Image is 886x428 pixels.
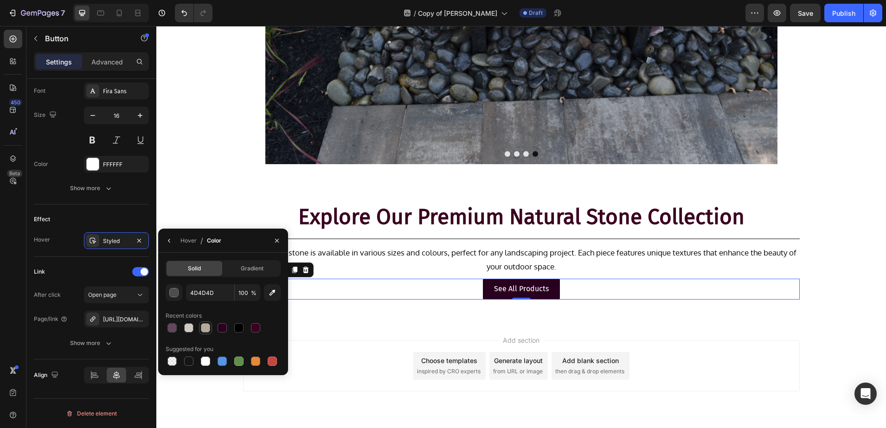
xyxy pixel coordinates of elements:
span: inspired by CRO experts [261,341,324,350]
span: Add section [343,309,387,319]
p: Our natural stone is available in various sizes and colours, perfect for any landscaping project.... [88,220,642,248]
a: See All Products [327,253,404,274]
button: Dot [367,125,372,131]
div: Font [34,87,45,95]
div: Show more [70,339,113,348]
span: Copy of [PERSON_NAME] [418,8,497,18]
div: Hover [34,236,50,244]
div: [URL][DOMAIN_NAME] [103,315,147,324]
div: Recent colors [166,312,202,320]
div: Styled [103,237,130,245]
div: Color [207,236,221,245]
div: Fira Sans [103,87,147,96]
div: Effect [34,215,50,224]
span: % [251,289,257,297]
p: See All Products [338,256,392,270]
button: Publish [824,4,863,22]
div: FFFFFF [103,160,147,169]
div: Align [34,369,60,382]
input: Eg: FFFFFF [186,284,234,301]
div: Publish [832,8,855,18]
div: Generate layout [338,330,386,339]
button: Save [790,4,821,22]
p: 7 [61,7,65,19]
div: Beta [7,170,22,177]
div: Undo/Redo [175,4,212,22]
div: Suggested for you [166,345,213,353]
span: Save [798,9,813,17]
span: / [200,235,203,246]
p: Advanced [91,57,123,67]
div: Add blank section [406,330,462,339]
span: Solid [188,264,201,273]
span: / [414,8,416,18]
div: Show more [70,184,113,193]
div: Size [34,109,58,121]
button: Open page [84,287,149,303]
div: Delete element [66,408,117,419]
p: Button [45,33,124,44]
button: Delete element [34,406,149,421]
div: Button [98,240,119,248]
div: After click [34,291,61,299]
p: Settings [46,57,72,67]
button: Show more [34,335,149,351]
button: 7 [4,4,69,22]
button: Dot [358,125,363,131]
button: Show more [34,180,149,197]
div: Open Intercom Messenger [854,383,877,405]
span: from URL or image [337,341,386,350]
iframe: Design area [156,26,886,428]
button: Dot [348,125,354,131]
div: 450 [9,99,22,106]
h2: Explore Our Premium Natural Stone Collection [87,175,643,207]
div: Link [34,268,45,276]
div: Hover [180,236,197,245]
div: Color [34,160,48,168]
div: Choose templates [265,330,321,339]
span: Gradient [241,264,263,273]
div: Page/link [34,315,68,323]
button: Dot [376,125,382,131]
span: Open page [88,291,116,298]
span: Draft [529,9,543,17]
span: then drag & drop elements [399,341,468,350]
